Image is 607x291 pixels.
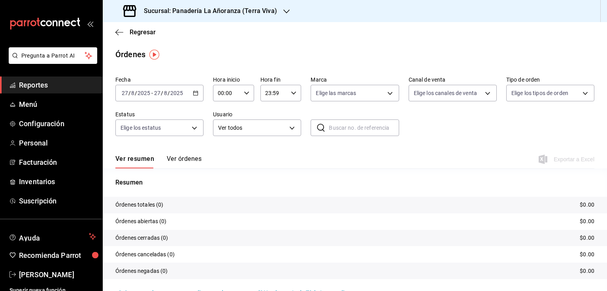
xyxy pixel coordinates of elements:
[115,155,202,168] div: navigation tabs
[580,201,594,209] p: $0.00
[138,6,277,16] h3: Sucursal: Panadería La Añoranza (Terra Viva)
[580,267,594,275] p: $0.00
[580,234,594,242] p: $0.00
[170,90,183,96] input: ----
[128,90,131,96] span: /
[213,77,254,82] label: Hora inicio
[21,52,85,60] span: Pregunta a Parrot AI
[19,176,96,187] span: Inventarios
[19,80,96,90] span: Reportes
[131,90,135,96] input: --
[329,120,399,136] input: Buscar no. de referencia
[311,77,399,82] label: Marca
[414,89,477,97] span: Elige los canales de venta
[115,234,168,242] p: Órdenes cerradas (0)
[130,28,156,36] span: Regresar
[115,267,168,275] p: Órdenes negadas (0)
[19,232,86,241] span: Ayuda
[115,28,156,36] button: Regresar
[137,90,151,96] input: ----
[9,47,97,64] button: Pregunta a Parrot AI
[115,48,145,60] div: Órdenes
[151,90,153,96] span: -
[121,124,161,132] span: Elige los estatus
[316,89,356,97] span: Elige las marcas
[213,112,301,117] label: Usuario
[19,99,96,110] span: Menú
[506,77,594,82] label: Tipo de orden
[115,201,164,209] p: Órdenes totales (0)
[115,250,175,259] p: Órdenes canceladas (0)
[115,77,204,82] label: Fecha
[19,138,96,148] span: Personal
[115,155,154,168] button: Ver resumen
[409,77,497,82] label: Canal de venta
[168,90,170,96] span: /
[149,50,159,60] img: Tooltip marker
[218,124,287,132] span: Ver todos
[6,57,97,65] a: Pregunta a Parrot AI
[19,196,96,206] span: Suscripción
[580,250,594,259] p: $0.00
[154,90,161,96] input: --
[135,90,137,96] span: /
[115,217,167,226] p: Órdenes abiertas (0)
[260,77,302,82] label: Hora fin
[19,269,96,280] span: [PERSON_NAME]
[115,178,594,187] p: Resumen
[580,217,594,226] p: $0.00
[19,157,96,168] span: Facturación
[121,90,128,96] input: --
[19,118,96,129] span: Configuración
[19,250,96,261] span: Recomienda Parrot
[161,90,163,96] span: /
[167,155,202,168] button: Ver órdenes
[87,21,93,27] button: open_drawer_menu
[511,89,568,97] span: Elige los tipos de orden
[164,90,168,96] input: --
[115,112,204,117] label: Estatus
